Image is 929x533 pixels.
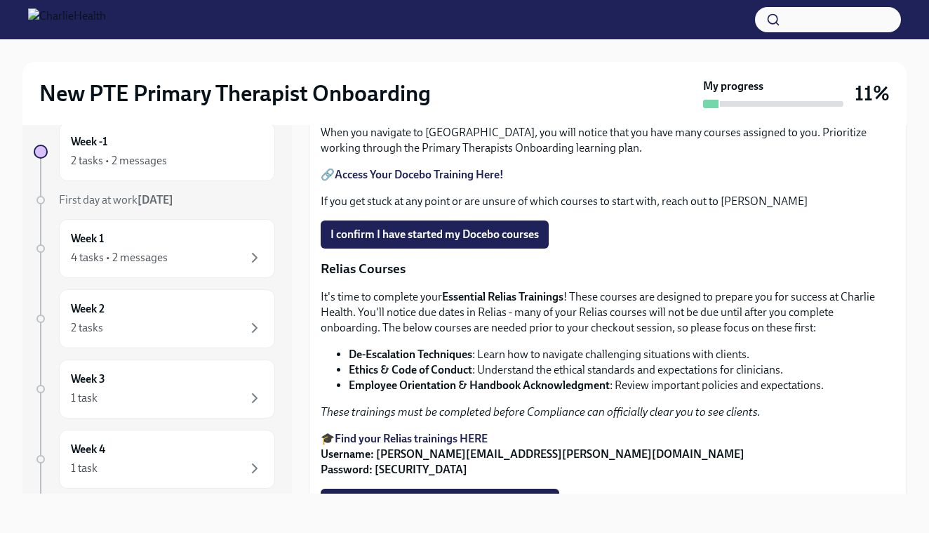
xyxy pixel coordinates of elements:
[71,250,168,265] div: 4 tasks • 2 messages
[321,125,895,156] p: When you navigate to [GEOGRAPHIC_DATA], you will notice that you have many courses assigned to yo...
[34,192,275,208] a: First day at work[DATE]
[349,362,895,378] li: : Understand the ethical standards and expectations for clinicians.
[335,168,504,181] a: Access Your Docebo Training Here!
[321,431,895,478] p: 🎓
[71,134,107,150] h6: Week -1
[34,219,275,278] a: Week 14 tasks • 2 messages
[321,447,744,476] strong: Username: [PERSON_NAME][EMAIL_ADDRESS][PERSON_NAME][DOMAIN_NAME] Password: [SECURITY_DATA]
[335,432,488,445] a: Find your Relias trainings HERE
[34,289,275,348] a: Week 22 tasks
[703,79,763,94] strong: My progress
[71,442,105,457] h6: Week 4
[349,378,895,393] li: : Review important policies and expectations.
[39,79,431,107] h2: New PTE Primary Therapist Onboarding
[34,430,275,489] a: Week 41 task
[71,301,105,317] h6: Week 2
[855,81,890,106] h3: 11%
[349,348,472,361] strong: De-Escalation Techniques
[321,289,895,336] p: It's time to complete your ! These courses are designed to prepare you for success at Charlie Hea...
[349,347,895,362] li: : Learn how to navigate challenging situations with clients.
[349,379,610,392] strong: Employee Orientation & Handbook Acknowledgment
[71,371,105,387] h6: Week 3
[71,461,98,476] div: 1 task
[71,390,98,406] div: 1 task
[71,231,104,246] h6: Week 1
[34,360,275,419] a: Week 31 task
[442,290,563,303] strong: Essential Relias Trainings
[34,122,275,181] a: Week -12 tasks • 2 messages
[28,8,106,31] img: CharlieHealth
[59,193,173,206] span: First day at work
[330,228,539,242] span: I confirm I have started my Docebo courses
[138,193,173,206] strong: [DATE]
[321,405,761,419] em: These trainings must be completed before Compliance can officially clear you to see clients.
[71,320,103,336] div: 2 tasks
[321,221,549,249] button: I confirm I have started my Docebo courses
[71,153,167,169] div: 2 tasks • 2 messages
[349,363,472,376] strong: Ethics & Code of Conduct
[321,260,895,278] p: Relias Courses
[321,167,895,183] p: 🔗
[321,194,895,209] p: If you get stuck at any point or are unsure of which courses to start with, reach out to [PERSON_...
